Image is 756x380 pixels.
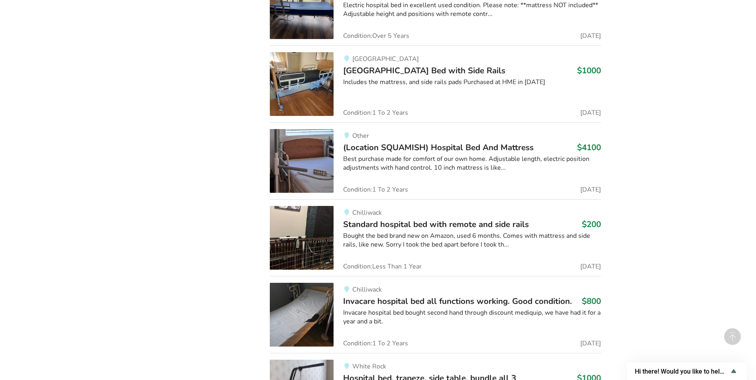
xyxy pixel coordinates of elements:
span: Invacare hospital bed all functions working. Good condition. [343,296,572,307]
h3: $1000 [577,65,601,76]
span: Chilliwack [352,208,382,217]
div: Includes the mattress, and side rails pads Purchased at HME in [DATE] [343,78,601,87]
span: [GEOGRAPHIC_DATA] Bed with Side Rails [343,65,505,76]
h3: $4100 [577,142,601,153]
button: Show survey - Hi there! Would you like to help us improve AssistList? [635,366,738,376]
img: bedroom equipment-standard hospital bed with remote and side rails [270,206,334,270]
span: [DATE] [580,340,601,347]
h3: $800 [582,296,601,306]
span: Chilliwack [352,285,382,294]
div: Bought the bed brand new on Amazon, used 6 months. Comes with mattress and side rails, like new. ... [343,231,601,250]
span: Standard hospital bed with remote and side rails [343,219,529,230]
img: bedroom equipment-(location squamish) hospital bed and mattress [270,129,334,193]
a: bedroom equipment-halsa hospital bed with side rails[GEOGRAPHIC_DATA][GEOGRAPHIC_DATA] Bed with S... [270,45,601,122]
span: Other [352,131,369,140]
span: [DATE] [580,110,601,116]
span: [DATE] [580,263,601,270]
span: [GEOGRAPHIC_DATA] [352,55,419,63]
a: bedroom equipment-(location squamish) hospital bed and mattressOther(Location SQUAMISH) Hospital ... [270,122,601,199]
span: Condition: Less Than 1 Year [343,263,422,270]
div: Best purchase made for comfort of our own home. Adjustable length, electric position adjustments ... [343,155,601,173]
a: bedroom equipment-invacare hospital bed all functions working. good condition.ChilliwackInvacare ... [270,276,601,353]
span: White Rock [352,362,386,371]
span: Condition: 1 To 2 Years [343,110,408,116]
span: Condition: 1 To 2 Years [343,186,408,193]
span: [DATE] [580,33,601,39]
span: Hi there! Would you like to help us improve AssistList? [635,368,729,375]
img: bedroom equipment-invacare hospital bed all functions working. good condition. [270,283,334,347]
a: bedroom equipment-standard hospital bed with remote and side railsChilliwackStandard hospital bed... [270,199,601,276]
span: Condition: Over 5 Years [343,33,409,39]
h3: $200 [582,219,601,229]
div: Invacare hospital bed bought second hand through discount mediquip, we have had it for a year and... [343,308,601,327]
div: Electric hospital bed in excellent used condition. Please note: **mattress NOT included** Adjusta... [343,1,601,19]
img: bedroom equipment-halsa hospital bed with side rails [270,52,334,116]
span: (Location SQUAMISH) Hospital Bed And Mattress [343,142,534,153]
span: Condition: 1 To 2 Years [343,340,408,347]
span: [DATE] [580,186,601,193]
